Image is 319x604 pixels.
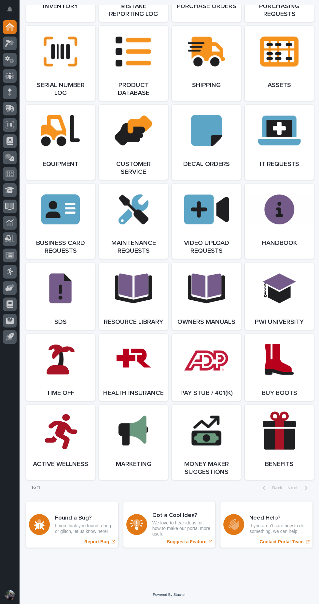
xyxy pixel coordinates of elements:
a: Maintenance Requests [99,184,168,259]
a: Time Off [26,334,95,401]
p: 1 of 1 [26,480,45,496]
a: PWI University [245,263,314,330]
button: Notifications [3,3,17,16]
p: Contact Portal Team [259,539,303,545]
a: Shipping [172,26,241,101]
a: Resource Library [99,263,168,330]
h3: Found a Bug? [55,515,115,522]
p: Report Bug [84,539,109,545]
a: Pay Stub / 401(k) [172,334,241,401]
a: Contact Portal Team [220,501,312,548]
p: Suggest a Feature [167,539,206,545]
h3: Got a Cool Idea? [152,512,213,519]
a: Buy Boots [245,334,314,401]
a: Benefits [245,405,314,480]
a: Active Wellness [26,405,95,480]
button: users-avatar [3,588,17,602]
p: We love to hear ideas for how to make our portal more useful! [152,520,213,536]
span: Next [287,486,302,490]
a: Suggest a Feature [123,501,215,548]
button: Next [285,485,312,491]
a: Health Insurance [99,334,168,401]
a: Business Card Requests [26,184,95,259]
a: IT Requests [245,105,314,180]
a: Decal Orders [172,105,241,180]
a: Handbook [245,184,314,259]
a: Equipment [26,105,95,180]
a: Serial Number Log [26,26,95,101]
span: Back [268,486,282,490]
a: SDS [26,263,95,330]
a: Product Database [99,26,168,101]
a: Customer Service [99,105,168,180]
a: Report Bug [26,501,118,548]
a: Marketing [99,405,168,480]
a: Owners Manuals [172,263,241,330]
a: Video Upload Requests [172,184,241,259]
button: Back [257,485,285,491]
div: Notifications [8,7,17,17]
a: Powered By Stacker [153,593,186,596]
h3: Need Help? [249,515,310,522]
p: If you aren't sure how to do something, we can help! [249,523,310,534]
a: Assets [245,26,314,101]
p: If you think you found a bug or glitch, let us know here! [55,523,115,534]
a: Money Maker Suggestions [172,405,241,480]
